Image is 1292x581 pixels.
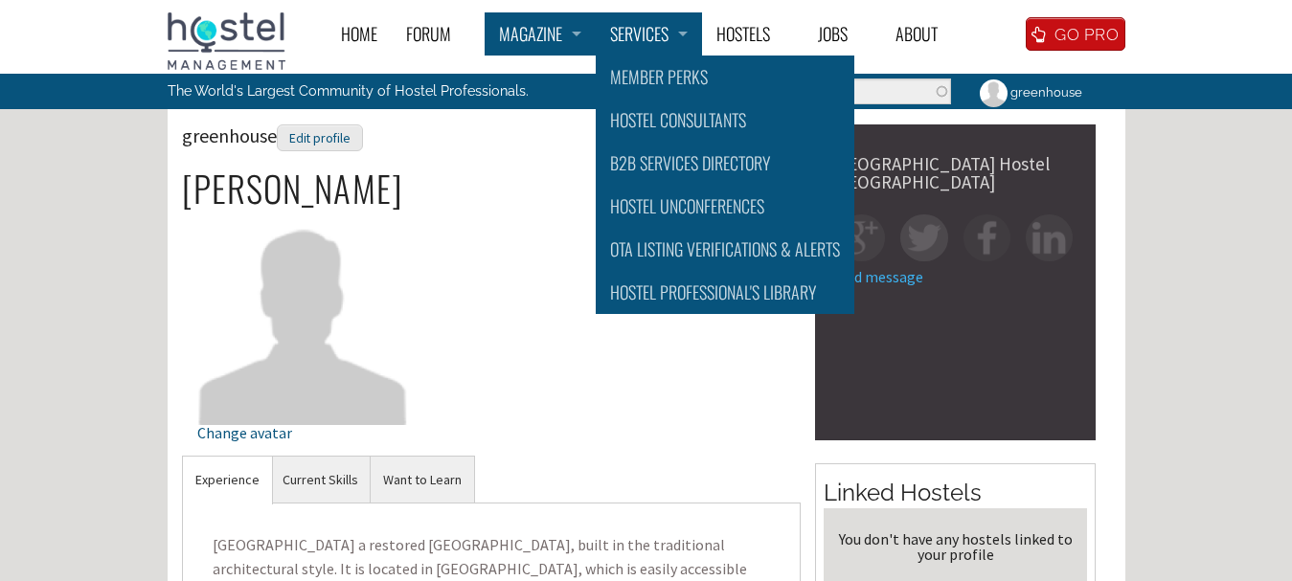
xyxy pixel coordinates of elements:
a: Hostel Unconferences [596,185,854,228]
a: Hostel Professional's Library [596,271,854,314]
h2: Linked Hostels [824,477,1087,509]
img: Hostel Management Home [168,12,285,70]
img: fb-square.png [963,214,1010,261]
a: Services [596,12,702,56]
a: Hostel Consultants [596,99,854,142]
img: in-square.png [1026,214,1073,261]
span: greenhouse [182,123,363,147]
a: OTA Listing Verifications & Alerts [596,228,854,271]
a: Send message [830,267,923,286]
img: tw-square.png [900,214,947,261]
img: greenhouse's picture [197,212,409,424]
a: Want to Learn [371,457,474,503]
div: [GEOGRAPHIC_DATA] Hostel [GEOGRAPHIC_DATA] [830,155,1080,191]
div: Edit profile [277,124,363,152]
a: Home [327,12,392,56]
a: Magazine [485,12,596,56]
a: Forum [392,12,485,56]
a: B2B Services Directory [596,142,854,185]
h2: [PERSON_NAME] [182,168,802,209]
div: Change avatar [197,425,409,440]
a: Edit profile [277,123,363,147]
p: The World's Largest Community of Hostel Professionals. [168,74,567,108]
a: Experience [183,457,272,503]
a: About [881,12,971,56]
img: gp-square.png [838,214,885,261]
img: greenhouse's picture [977,77,1010,110]
a: Member Perks [596,56,854,99]
a: Current Skills [270,457,371,503]
a: Hostels [702,12,804,56]
div: You don't have any hostels linked to your profile [831,531,1079,562]
a: greenhouse [965,74,1094,111]
a: Change avatar [197,307,409,440]
a: GO PRO [1026,17,1124,51]
a: Jobs [804,12,881,56]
